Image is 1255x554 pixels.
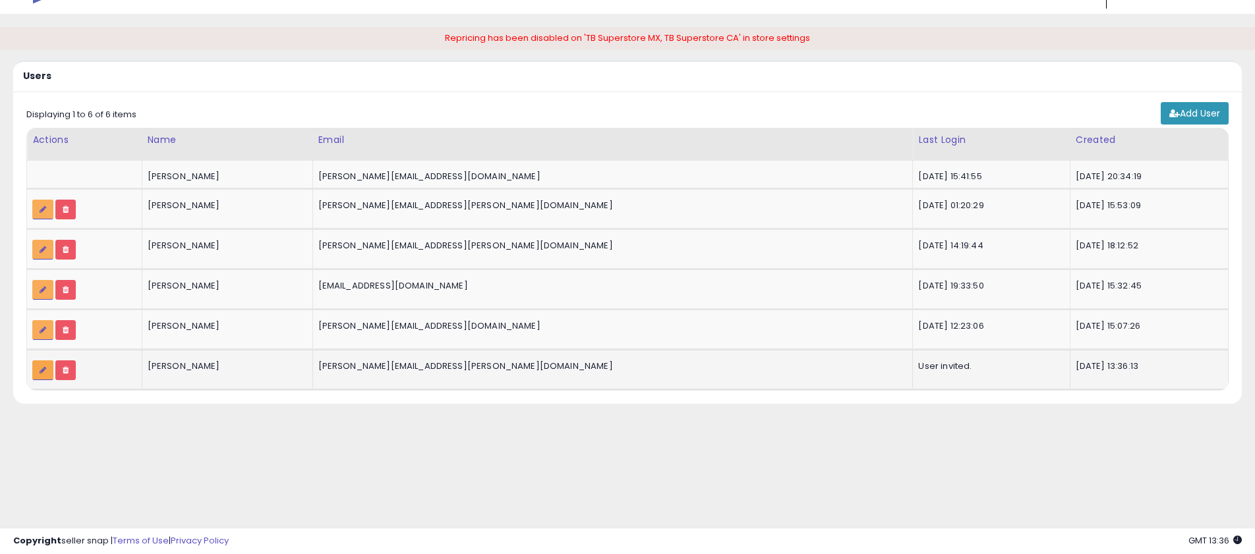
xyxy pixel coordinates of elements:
[23,71,51,81] h5: Users
[1076,240,1218,252] div: [DATE] 18:12:52
[148,171,303,182] div: [PERSON_NAME]
[318,200,903,211] div: [PERSON_NAME][EMAIL_ADDRESS][PERSON_NAME][DOMAIN_NAME]
[148,200,303,211] div: [PERSON_NAME]
[318,171,903,182] div: [PERSON_NAME][EMAIL_ADDRESS][DOMAIN_NAME]
[918,200,1059,211] div: [DATE] 01:20:29
[445,32,810,44] span: Repricing has been disabled on 'TB Superstore MX, TB Superstore CA' in store settings
[148,240,303,252] div: [PERSON_NAME]
[148,320,303,332] div: [PERSON_NAME]
[918,171,1059,182] div: [DATE] 15:41:55
[318,133,908,147] div: Email
[918,320,1059,332] div: [DATE] 12:23:06
[1161,102,1229,125] a: Add User
[318,360,903,372] div: [PERSON_NAME][EMAIL_ADDRESS][PERSON_NAME][DOMAIN_NAME]
[1076,280,1218,292] div: [DATE] 15:32:45
[32,133,136,147] div: Actions
[918,133,1064,147] div: Last Login
[1076,360,1218,372] div: [DATE] 13:36:13
[1076,171,1218,182] div: [DATE] 20:34:19
[171,534,229,547] a: Privacy Policy
[318,320,903,332] div: [PERSON_NAME][EMAIL_ADDRESS][DOMAIN_NAME]
[13,535,229,547] div: seller snap | |
[148,280,303,292] div: [PERSON_NAME]
[318,240,903,252] div: [PERSON_NAME][EMAIL_ADDRESS][PERSON_NAME][DOMAIN_NAME]
[26,109,136,121] div: Displaying 1 to 6 of 6 items
[1076,200,1218,211] div: [DATE] 15:53:09
[113,534,169,547] a: Terms of Use
[918,360,1059,372] div: User invited.
[1188,534,1242,547] span: 2025-09-8 13:36 GMT
[1076,320,1218,332] div: [DATE] 15:07:26
[1076,133,1223,147] div: Created
[148,360,303,372] div: [PERSON_NAME]
[13,534,61,547] strong: Copyright
[318,280,903,292] div: [EMAIL_ADDRESS][DOMAIN_NAME]
[918,280,1059,292] div: [DATE] 19:33:50
[148,133,307,147] div: Name
[918,240,1059,252] div: [DATE] 14:19:44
